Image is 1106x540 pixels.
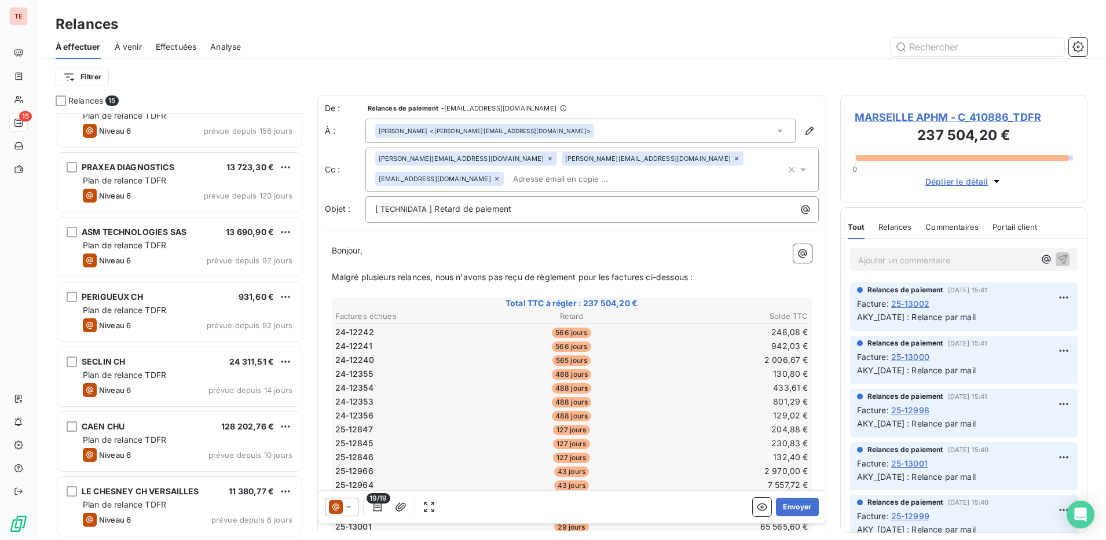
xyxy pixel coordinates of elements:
[99,256,131,265] span: Niveau 6
[852,164,857,174] span: 0
[82,421,124,431] span: CAEN CHU
[867,285,943,295] span: Relances de paiement
[922,175,1006,188] button: Déplier le détail
[83,435,166,445] span: Plan de relance TDFR
[325,204,351,214] span: Objet :
[651,395,809,408] td: 801,29 €
[553,453,589,463] span: 127 jours
[19,111,32,122] span: 15
[82,357,125,366] span: SECLIN CH
[857,351,889,363] span: Facture :
[651,368,809,380] td: 130,80 €
[553,439,589,449] span: 127 jours
[867,391,943,402] span: Relances de paiement
[99,321,131,330] span: Niveau 6
[651,423,809,436] td: 204,88 €
[83,111,166,120] span: Plan de relance TDFR
[204,126,292,135] span: prévue depuis 156 jours
[56,14,118,35] h3: Relances
[651,451,809,464] td: 132,40 €
[335,326,374,338] span: 24-12242
[857,365,976,375] span: AKY_[DATE] : Relance par mail
[552,411,591,421] span: 488 jours
[379,203,429,216] span: TECHNIDATA
[857,404,889,416] span: Facture :
[99,126,131,135] span: Niveau 6
[651,310,809,322] th: Solde TTC
[855,109,1074,125] span: MARSEILLE APHM - C_410886_TDFR
[99,515,131,524] span: Niveau 6
[651,465,809,477] td: 2 970,00 €
[552,397,591,407] span: 488 jours
[56,113,303,540] div: grid
[651,354,809,366] td: 2 006,67 €
[857,418,976,428] span: AKY_[DATE] : Relance par mail
[226,227,274,237] span: 13 690,90 €
[68,95,103,106] span: Relances
[857,524,976,534] span: AKY_[DATE] : Relance par mail
[335,465,373,477] span: 25-12966
[891,457,928,469] span: 25-13001
[335,354,374,366] span: 24-12240
[651,479,809,491] td: 7 557,72 €
[379,155,544,162] span: [PERSON_NAME][EMAIL_ADDRESS][DOMAIN_NAME]
[867,497,943,508] span: Relances de paiement
[867,445,943,455] span: Relances de paiement
[56,41,101,53] span: À effectuer
[379,127,591,135] div: <[PERSON_NAME][EMAIL_ADDRESS][DOMAIN_NAME]>
[554,480,589,491] span: 43 jours
[368,105,439,112] span: Relances de paiement
[552,355,591,366] span: 565 jours
[891,351,929,363] span: 25-13000
[335,382,373,394] span: 24-12354
[211,515,292,524] span: prévue depuis 6 jours
[335,521,372,532] span: 25-13001
[335,424,373,435] span: 25-12847
[948,446,989,453] span: [DATE] 15:40
[651,340,809,352] td: 942,03 €
[325,102,365,114] span: De :
[335,396,373,407] span: 24-12353
[83,370,166,380] span: Plan de relance TDFR
[379,127,428,135] span: [PERSON_NAME]
[379,175,491,182] span: [EMAIL_ADDRESS][DOMAIN_NAME]
[948,340,988,347] span: [DATE] 15:41
[493,310,650,322] th: Retard
[554,466,589,477] span: 43 jours
[651,409,809,422] td: 129,02 €
[208,450,292,460] span: prévue depuis 10 jours
[229,486,274,496] span: 11 380,77 €
[335,368,373,380] span: 24-12355
[335,340,372,352] span: 24-12241
[9,515,28,533] img: Logo LeanPay
[552,328,591,338] span: 566 jours
[891,38,1064,56] input: Rechercher
[156,41,197,53] span: Effectuées
[948,393,988,400] span: [DATE] 15:41
[867,338,943,348] span: Relances de paiement
[857,510,889,522] span: Facture :
[82,486,199,496] span: LE CHESNEY CH VERSAILLES
[332,272,693,282] span: Malgré plusieurs relances, nous n'avons pas reçu de règlement pour les factures ci-dessous :
[56,68,109,86] button: Filtrer
[83,305,166,315] span: Plan de relance TDFR
[335,451,373,463] span: 25-12846
[651,381,809,394] td: 433,61 €
[855,125,1074,148] h3: 237 504,20 €
[651,437,809,450] td: 230,83 €
[221,421,274,431] span: 128 202,76 €
[925,222,979,232] span: Commentaires
[335,310,492,322] th: Factures échues
[651,520,809,533] td: 65 565,60 €
[99,385,131,395] span: Niveau 6
[993,222,1037,232] span: Portail client
[552,369,591,380] span: 488 jours
[776,498,818,516] button: Envoyer
[335,438,373,449] span: 25-12845
[948,499,989,506] span: [DATE] 15:40
[553,425,589,435] span: 127 jours
[105,95,118,106] span: 15
[891,404,929,416] span: 25-12998
[82,292,143,302] span: PERIGUEUX CH
[554,522,588,532] span: 29 jours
